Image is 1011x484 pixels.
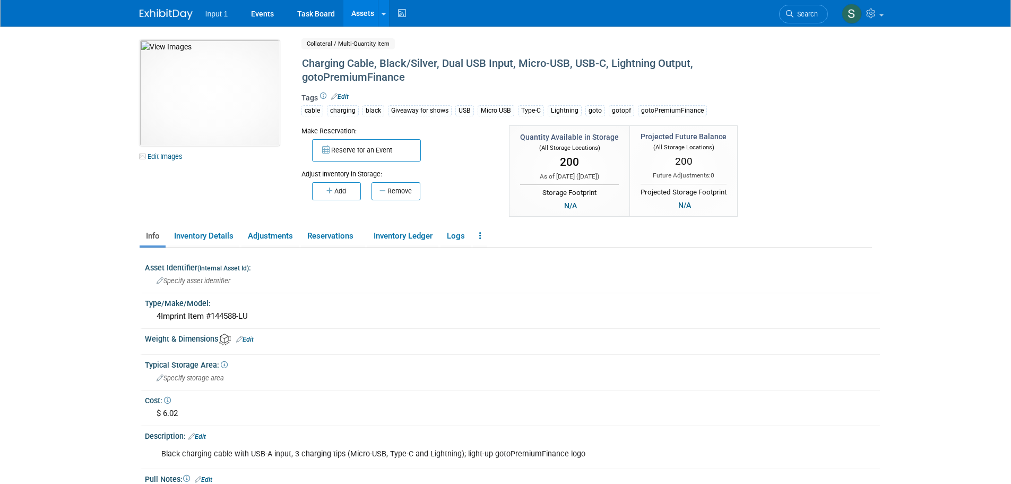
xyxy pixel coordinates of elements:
a: Edit [236,336,254,343]
img: Susan Stout [842,4,862,24]
span: 200 [560,156,579,168]
span: 0 [711,172,714,179]
div: Micro USB [478,105,514,116]
div: (All Storage Locations) [520,142,619,152]
span: Typical Storage Area: [145,361,228,369]
div: Projected Future Balance [641,131,727,142]
div: goto [585,105,605,116]
button: Reserve for an Event [312,139,421,162]
a: Inventory Ledger [367,227,438,245]
div: Weight & Dimensions [145,331,880,345]
img: ExhibitDay [140,9,193,20]
span: Input 1 [205,10,228,18]
div: Storage Footprint [520,184,619,198]
a: Edit Images [140,150,187,163]
div: Cost: [145,393,880,406]
a: Search [779,5,828,23]
div: gotopf [609,105,634,116]
div: $ 6.02 [153,405,872,422]
img: Asset Weight and Dimensions [219,334,231,345]
div: Quantity Available in Storage [520,132,619,142]
div: black [362,105,384,116]
div: (All Storage Locations) [641,142,727,152]
a: Reservations [301,227,365,245]
button: Remove [371,182,420,200]
div: Type/Make/Model: [145,295,880,309]
div: 4Imprint Item #144588-LU [153,308,872,325]
button: Add [312,182,361,200]
div: Black charging cable with USB-A input, 3 charging tips (Micro-USB, Type-C and Lightning); light-u... [154,444,741,465]
div: N/A [675,199,694,211]
div: Lightning [548,105,582,116]
a: Edit [188,433,206,440]
a: Edit [195,476,212,483]
div: N/A [561,200,580,211]
a: Edit [331,93,349,100]
a: Info [140,227,166,245]
div: USB [455,105,474,116]
span: Specify storage area [157,374,224,382]
div: Type-C [518,105,544,116]
a: Adjustments [241,227,299,245]
span: 200 [675,155,693,167]
div: Tags [301,92,784,123]
span: Specify asset identifier [157,277,230,285]
span: Search [793,10,818,18]
div: charging [327,105,359,116]
div: Adjust Inventory in Storage: [301,162,494,179]
a: Inventory Details [168,227,239,245]
div: gotoPremiumFinance [638,105,707,116]
div: Description: [145,428,880,442]
div: Giveaway for shows [388,105,452,116]
a: Logs [440,227,471,245]
div: Future Adjustments: [641,171,727,180]
span: [DATE] [578,173,597,180]
div: Make Reservation: [301,125,494,136]
div: Asset Identifier : [145,260,880,273]
div: Projected Storage Footprint [641,184,727,198]
div: Charging Cable, Black/Silver, Dual USB Input, Micro-USB, USB-C, Lightning Output, gotoPremiumFinance [298,54,784,87]
div: As of [DATE] ( ) [520,172,619,181]
small: (Internal Asset Id) [197,265,249,272]
span: Collateral / Multi-Quantity Item [301,38,395,49]
img: View Images [140,40,280,146]
div: cable [301,105,323,116]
